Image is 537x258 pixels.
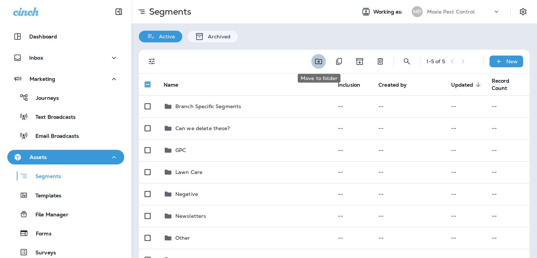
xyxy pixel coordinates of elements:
[332,183,373,205] td: --
[28,133,79,140] p: Email Broadcasts
[373,95,445,117] td: --
[164,81,188,88] span: Name
[30,154,47,160] p: Assets
[175,147,186,153] p: GPC
[486,139,530,161] td: --
[332,54,346,69] button: Duplicate
[28,193,61,200] p: Templates
[486,227,530,249] td: --
[373,9,404,15] span: Working as:
[445,139,486,161] td: --
[7,168,124,184] button: Segments
[517,5,530,18] button: Settings
[338,82,360,88] span: Inclusion
[373,54,388,69] button: Delete
[373,183,445,205] td: --
[28,231,52,238] p: Forms
[332,161,373,183] td: --
[175,125,230,131] p: Can we delete these?
[28,250,56,257] p: Surveys
[427,9,475,15] p: Moxie Pest Control
[175,213,206,219] p: Newsletters
[451,82,473,88] span: Updated
[332,95,373,117] td: --
[7,128,124,143] button: Email Broadcasts
[28,173,61,181] p: Segments
[146,6,191,17] p: Segments
[486,117,530,139] td: --
[486,183,530,205] td: --
[29,34,57,39] p: Dashboard
[445,117,486,139] td: --
[7,206,124,222] button: File Manager
[378,81,416,88] span: Created by
[332,139,373,161] td: --
[373,117,445,139] td: --
[7,225,124,241] button: Forms
[445,95,486,117] td: --
[373,161,445,183] td: --
[338,81,370,88] span: Inclusion
[451,81,483,88] span: Updated
[7,50,124,65] button: Inbox
[175,235,190,241] p: Other
[145,54,159,69] button: Filters
[175,191,198,197] p: Negative
[445,161,486,183] td: --
[298,74,340,83] div: Move to folder
[332,205,373,227] td: --
[486,161,530,183] td: --
[108,4,129,19] button: Collapse Sidebar
[332,117,373,139] td: --
[445,183,486,205] td: --
[204,34,231,39] p: Archived
[400,54,414,69] button: Search Segments
[7,72,124,86] button: Marketing
[352,54,367,69] button: Archive
[28,114,76,121] p: Text Broadcasts
[175,103,241,109] p: Branch Specific Segments
[445,205,486,227] td: --
[30,76,55,82] p: Marketing
[373,205,445,227] td: --
[7,29,124,44] button: Dashboard
[373,227,445,249] td: --
[7,187,124,203] button: Templates
[164,82,179,88] span: Name
[175,169,202,175] p: Lawn Care
[7,150,124,164] button: Assets
[311,54,326,69] button: Move to folder
[29,55,43,61] p: Inbox
[155,34,175,39] p: Active
[28,212,68,219] p: File Manager
[7,90,124,105] button: Journeys
[445,227,486,249] td: --
[28,95,59,102] p: Journeys
[412,6,423,17] div: MP
[426,58,445,64] div: 1 - 5 of 5
[486,205,530,227] td: --
[492,77,510,91] span: Record Count
[7,109,124,124] button: Text Broadcasts
[332,227,373,249] td: --
[486,95,530,117] td: --
[378,82,407,88] span: Created by
[373,139,445,161] td: --
[506,58,518,64] p: New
